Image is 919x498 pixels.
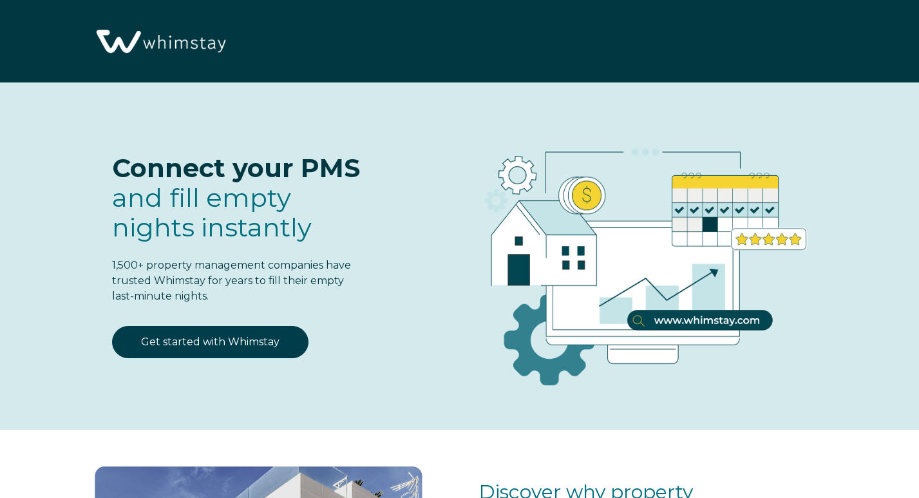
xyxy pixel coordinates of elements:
[412,108,865,406] img: RBO Ilustrations-03
[112,182,312,243] span: and
[112,182,312,243] span: fill empty nights instantly
[112,326,308,358] a: Get started with Whimstay
[90,6,230,78] img: Whimstay Logo-02 1
[112,152,360,184] span: Connect your PMS
[112,259,351,302] span: 1,500+ property management companies have trusted Whimstay for years to fill their empty last-min...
